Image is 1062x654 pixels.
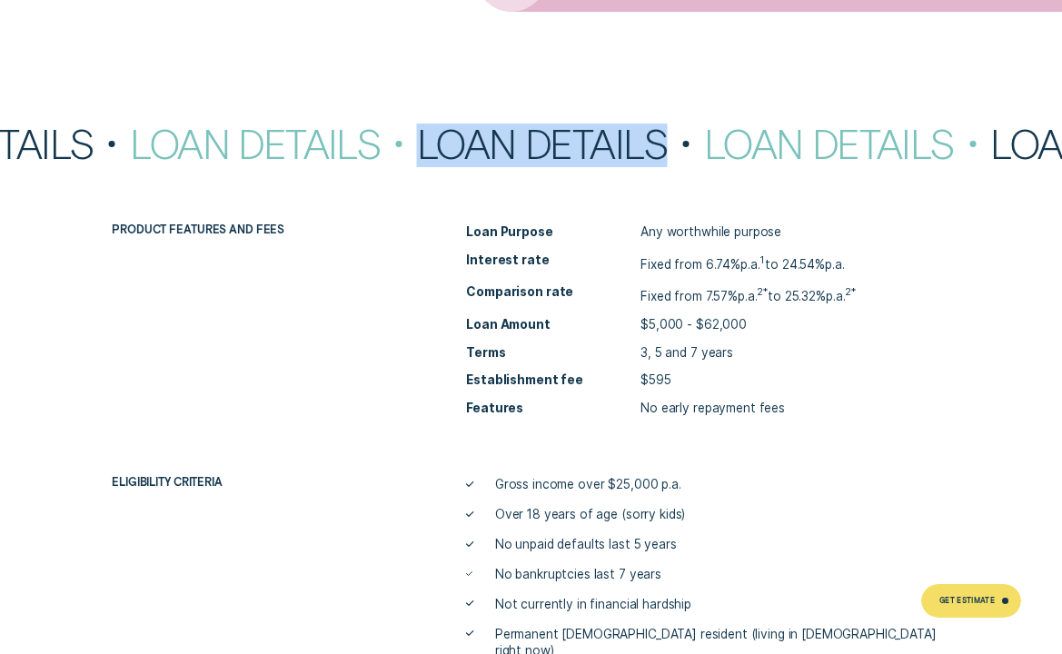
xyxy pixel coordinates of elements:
span: No bankruptcies last 7 years [495,566,661,583]
p: $595 [640,372,670,389]
span: Loan Purpose [466,223,640,241]
span: Per Annum [738,289,757,303]
p: Fixed from 7.57% to 25.32% [640,283,856,304]
p: 3, 5 and 7 years [640,344,733,362]
p: No early repayment fees [640,400,785,417]
span: Not currently in financial hardship [495,596,691,613]
span: Per Annum [825,256,844,271]
span: Per Annum [826,289,845,303]
div: Loan Details [704,124,991,163]
span: p.a. [826,289,845,303]
span: Gross income over $25,000 p.a. [495,476,681,493]
span: Per Annum [740,256,759,271]
div: Product features and fees [105,223,389,236]
span: p.a. [825,256,844,271]
span: Interest rate [466,252,640,269]
span: Comparison rate [466,283,640,301]
p: Any worthwhile purpose [640,223,781,241]
span: Terms [466,344,640,362]
span: p.a. [738,289,757,303]
p: $5,000 - $62,000 [640,316,747,333]
sup: 1 [759,253,765,266]
span: Loan Amount [466,316,640,333]
p: Fixed from 6.74% to 24.54% [640,252,844,272]
span: No unpaid defaults last 5 years [495,536,677,553]
span: Establishment fee [466,372,640,389]
div: Eligibility criteria [105,476,389,489]
span: Features [466,400,640,417]
span: Over 18 years of age (sorry kids) [495,506,685,523]
a: Get Estimate [921,584,1021,618]
span: p.a. [740,256,759,271]
div: Loan Details [130,124,417,163]
div: Loan Details [417,124,704,163]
